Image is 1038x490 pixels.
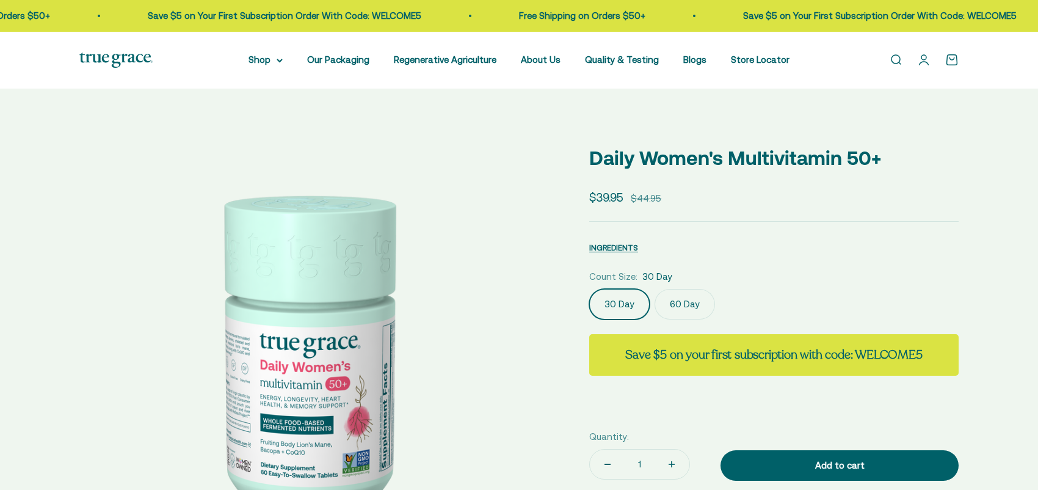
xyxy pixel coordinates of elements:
[589,430,629,444] label: Quantity:
[654,450,689,479] button: Increase quantity
[590,450,625,479] button: Decrease quantity
[518,10,645,21] a: Free Shipping on Orders $50+
[589,142,959,174] p: Daily Women's Multivitamin 50+
[625,346,922,363] strong: Save $5 on your first subscription with code: WELCOME5
[394,54,496,65] a: Regenerative Agriculture
[521,54,561,65] a: About Us
[589,243,638,252] span: INGREDIENTS
[731,54,789,65] a: Store Locator
[589,188,623,207] sale-price: $39.95
[720,450,959,481] button: Add to cart
[589,240,638,255] button: INGREDIENTS
[249,53,283,67] summary: Shop
[631,191,661,206] compare-at-price: $44.95
[307,54,369,65] a: Our Packaging
[147,9,421,23] p: Save $5 on Your First Subscription Order With Code: WELCOME5
[742,9,1016,23] p: Save $5 on Your First Subscription Order With Code: WELCOME5
[745,458,934,473] div: Add to cart
[642,269,672,284] span: 30 Day
[589,269,637,284] legend: Count Size:
[585,54,659,65] a: Quality & Testing
[683,54,706,65] a: Blogs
